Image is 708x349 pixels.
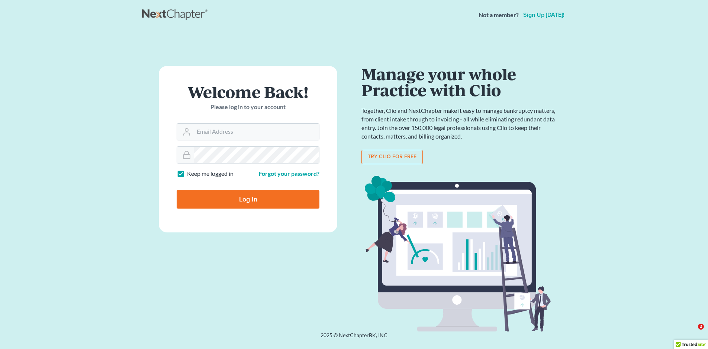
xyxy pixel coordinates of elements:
p: Please log in to your account [177,103,319,111]
input: Log In [177,190,319,209]
label: Keep me logged in [187,169,234,178]
h1: Manage your whole Practice with Clio [361,66,559,98]
a: Sign up [DATE]! [522,12,566,18]
p: Together, Clio and NextChapter make it easy to manage bankruptcy matters, from client intake thro... [361,107,559,140]
span: 2 [698,324,704,330]
div: 2025 © NextChapterBK, INC [142,331,566,345]
a: Forgot your password? [259,170,319,177]
strong: Not a member? [479,11,519,19]
iframe: Intercom live chat [683,324,701,342]
a: Try clio for free [361,150,423,165]
h1: Welcome Back! [177,84,319,100]
img: clio_bg-1f7fd5e12b4bb4ecf8b57ca1a7e67e4ff233b1f5529bdf2c1c242739b0445cb7.svg [361,173,559,335]
input: Email Address [194,124,319,140]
